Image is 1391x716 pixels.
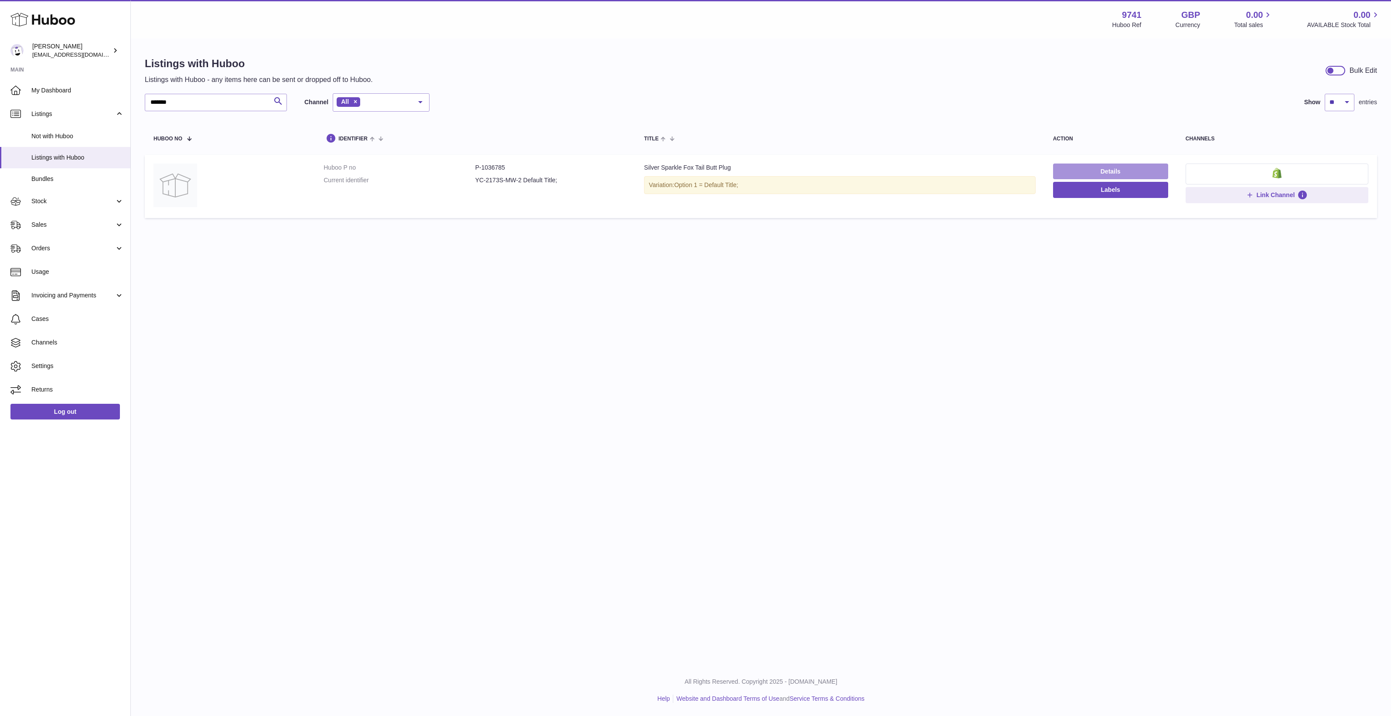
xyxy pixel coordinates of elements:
[1186,136,1368,142] div: channels
[145,57,373,71] h1: Listings with Huboo
[475,176,627,184] dd: YC-2173S-MW-2 Default Title;
[31,221,115,229] span: Sales
[324,176,475,184] dt: Current identifier
[304,98,328,106] label: Channel
[1307,21,1381,29] span: AVAILABLE Stock Total
[153,136,182,142] span: Huboo no
[31,385,124,394] span: Returns
[644,164,1036,172] div: Silver Sparkle Fox Tail Butt Plug
[676,695,779,702] a: Website and Dashboard Terms of Use
[31,244,115,252] span: Orders
[644,176,1036,194] div: Variation:
[338,136,368,142] span: identifier
[1181,9,1200,21] strong: GBP
[341,98,349,105] span: All
[31,338,124,347] span: Channels
[324,164,475,172] dt: Huboo P no
[31,315,124,323] span: Cases
[673,695,864,703] li: and
[31,153,124,162] span: Listings with Huboo
[1353,9,1371,21] span: 0.00
[145,75,373,85] p: Listings with Huboo - any items here can be sent or dropped off to Huboo.
[31,268,124,276] span: Usage
[1304,98,1320,106] label: Show
[1122,9,1142,21] strong: 9741
[31,175,124,183] span: Bundles
[32,51,128,58] span: [EMAIL_ADDRESS][DOMAIN_NAME]
[644,136,658,142] span: title
[31,86,124,95] span: My Dashboard
[1186,187,1368,203] button: Link Channel
[674,181,738,188] span: Option 1 = Default Title;
[790,695,865,702] a: Service Terms & Conditions
[10,404,120,419] a: Log out
[153,164,197,207] img: Silver Sparkle Fox Tail Butt Plug
[31,362,124,370] span: Settings
[10,44,24,57] img: internalAdmin-9741@internal.huboo.com
[1246,9,1263,21] span: 0.00
[31,110,115,118] span: Listings
[32,42,111,59] div: [PERSON_NAME]
[1112,21,1142,29] div: Huboo Ref
[1234,9,1273,29] a: 0.00 Total sales
[1359,98,1377,106] span: entries
[658,695,670,702] a: Help
[31,132,124,140] span: Not with Huboo
[1307,9,1381,29] a: 0.00 AVAILABLE Stock Total
[1350,66,1377,75] div: Bulk Edit
[1053,136,1168,142] div: action
[1053,164,1168,179] a: Details
[31,291,115,300] span: Invoicing and Payments
[138,678,1384,686] p: All Rights Reserved. Copyright 2025 - [DOMAIN_NAME]
[1053,182,1168,198] button: Labels
[475,164,627,172] dd: P-1036785
[1176,21,1200,29] div: Currency
[31,197,115,205] span: Stock
[1256,191,1295,199] span: Link Channel
[1234,21,1273,29] span: Total sales
[1272,168,1282,178] img: shopify-small.png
